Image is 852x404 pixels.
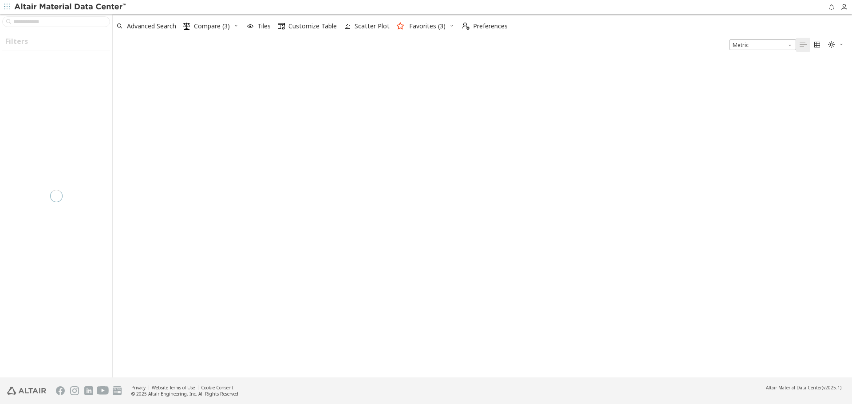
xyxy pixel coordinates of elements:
i:  [278,23,285,30]
button: Theme [824,38,848,52]
span: Tiles [257,23,271,29]
span: Metric [730,39,796,50]
button: Tile View [810,38,824,52]
i:  [800,41,807,48]
span: Customize Table [288,23,337,29]
i:  [462,23,469,30]
div: © 2025 Altair Engineering, Inc. All Rights Reserved. [131,391,240,397]
i:  [828,41,835,48]
img: Altair Engineering [7,387,46,395]
span: Compare (3) [194,23,230,29]
a: Privacy [131,384,146,391]
span: Altair Material Data Center [766,384,822,391]
i:  [814,41,821,48]
button: Table View [796,38,810,52]
a: Cookie Consent [201,384,233,391]
div: Unit System [730,39,796,50]
span: Preferences [473,23,508,29]
span: Favorites (3) [409,23,446,29]
i:  [183,23,190,30]
span: Scatter Plot [355,23,390,29]
a: Website Terms of Use [152,384,195,391]
div: (v2025.1) [766,384,841,391]
span: Advanced Search [127,23,176,29]
img: Altair Material Data Center [14,3,127,12]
